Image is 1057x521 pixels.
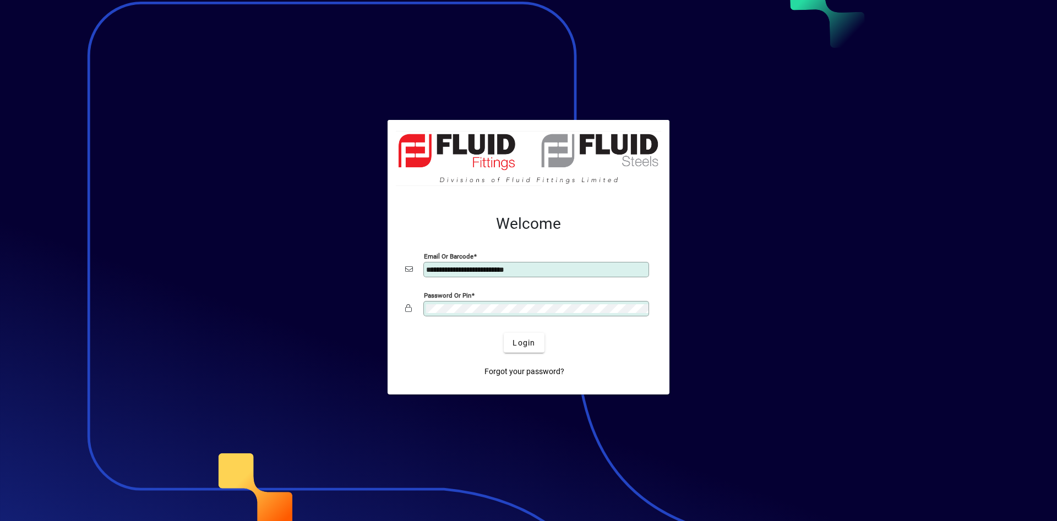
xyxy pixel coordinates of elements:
mat-label: Email or Barcode [424,253,473,260]
span: Login [513,337,535,349]
mat-label: Password or Pin [424,292,471,299]
a: Forgot your password? [480,361,569,381]
button: Login [504,333,544,353]
h2: Welcome [405,215,652,233]
span: Forgot your password? [484,366,564,377]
